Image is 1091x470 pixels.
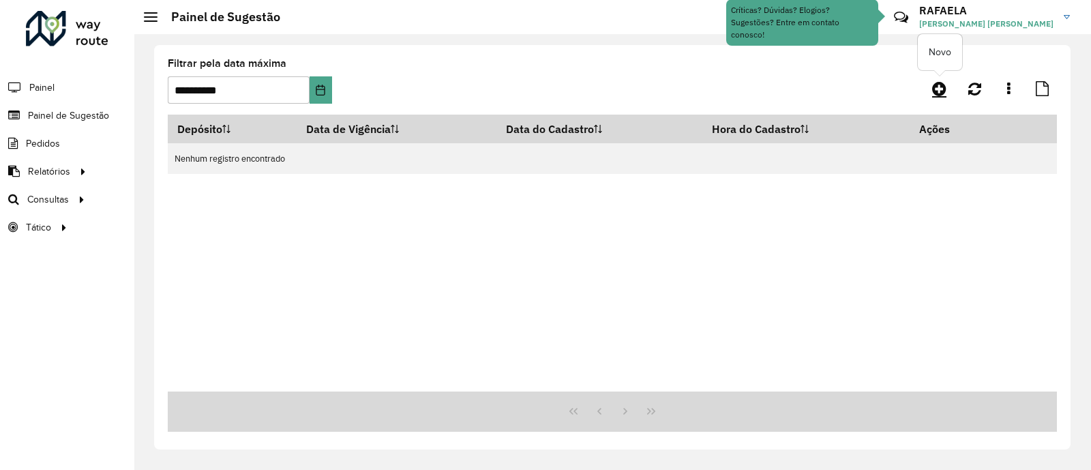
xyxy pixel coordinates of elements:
[886,3,916,32] a: Contato Rápido
[702,115,910,143] th: Hora do Cadastro
[158,10,280,25] h2: Painel de Sugestão
[919,4,1053,17] h3: RAFAELA
[310,76,331,104] button: Choose Date
[28,164,70,179] span: Relatórios
[910,115,991,143] th: Ações
[28,108,109,123] span: Painel de Sugestão
[918,34,962,70] div: Novo
[919,18,1053,30] span: [PERSON_NAME] [PERSON_NAME]
[297,115,496,143] th: Data de Vigência
[168,55,286,72] label: Filtrar pela data máxima
[496,115,702,143] th: Data do Cadastro
[26,220,51,235] span: Tático
[26,136,60,151] span: Pedidos
[27,192,69,207] span: Consultas
[29,80,55,95] span: Painel
[168,115,297,143] th: Depósito
[168,143,1057,174] td: Nenhum registro encontrado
